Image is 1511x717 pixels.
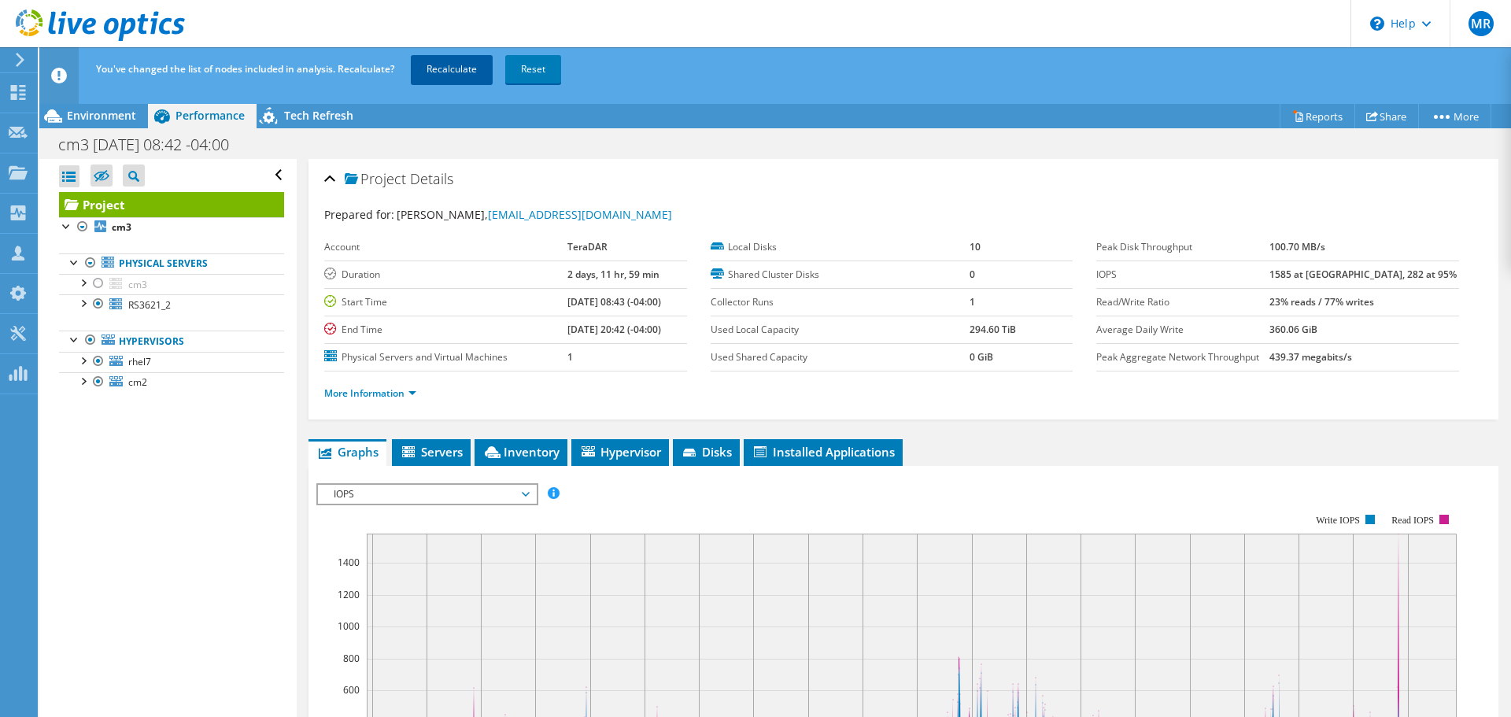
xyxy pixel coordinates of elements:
[711,349,970,365] label: Used Shared Capacity
[970,323,1016,336] b: 294.60 TiB
[711,322,970,338] label: Used Local Capacity
[1096,322,1269,338] label: Average Daily Write
[567,240,608,253] b: TeraDAR
[59,253,284,274] a: Physical Servers
[324,349,567,365] label: Physical Servers and Virtual Machines
[326,485,528,504] span: IOPS
[567,350,573,364] b: 1
[59,274,284,294] a: cm3
[1269,323,1317,336] b: 360.06 GiB
[410,169,453,188] span: Details
[400,444,463,460] span: Servers
[567,323,661,336] b: [DATE] 20:42 (-04:00)
[970,268,975,281] b: 0
[711,294,970,310] label: Collector Runs
[316,444,379,460] span: Graphs
[345,172,406,187] span: Project
[324,267,567,283] label: Duration
[752,444,895,460] span: Installed Applications
[1269,350,1352,364] b: 439.37 megabits/s
[711,239,970,255] label: Local Disks
[1469,11,1494,36] span: MR
[1418,104,1491,128] a: More
[128,278,147,291] span: cm3
[128,298,171,312] span: RS3621_2
[112,220,131,234] b: cm3
[681,444,732,460] span: Disks
[970,350,993,364] b: 0 GiB
[488,207,672,222] a: [EMAIL_ADDRESS][DOMAIN_NAME]
[59,217,284,238] a: cm3
[711,267,970,283] label: Shared Cluster Disks
[970,295,975,309] b: 1
[1354,104,1419,128] a: Share
[482,444,560,460] span: Inventory
[1269,240,1325,253] b: 100.70 MB/s
[324,322,567,338] label: End Time
[1096,267,1269,283] label: IOPS
[1370,17,1384,31] svg: \n
[1096,294,1269,310] label: Read/Write Ratio
[324,239,567,255] label: Account
[338,588,360,601] text: 1200
[343,683,360,697] text: 600
[567,295,661,309] b: [DATE] 08:43 (-04:00)
[579,444,661,460] span: Hypervisor
[59,352,284,372] a: rhel7
[505,55,561,83] a: Reset
[338,619,360,633] text: 1000
[67,108,136,123] span: Environment
[59,294,284,315] a: RS3621_2
[1096,349,1269,365] label: Peak Aggregate Network Throughput
[1392,515,1435,526] text: Read IOPS
[324,386,416,400] a: More Information
[970,240,981,253] b: 10
[1280,104,1355,128] a: Reports
[1316,515,1360,526] text: Write IOPS
[1269,295,1374,309] b: 23% reads / 77% writes
[397,207,672,222] span: [PERSON_NAME],
[411,55,493,83] a: Recalculate
[96,62,394,76] span: You've changed the list of nodes included in analysis. Recalculate?
[128,355,151,368] span: rhel7
[338,556,360,569] text: 1400
[1269,268,1457,281] b: 1585 at [GEOGRAPHIC_DATA], 282 at 95%
[567,268,659,281] b: 2 days, 11 hr, 59 min
[343,652,360,665] text: 800
[1096,239,1269,255] label: Peak Disk Throughput
[284,108,353,123] span: Tech Refresh
[59,372,284,393] a: cm2
[175,108,245,123] span: Performance
[324,207,394,222] label: Prepared for:
[51,136,253,153] h1: cm3 [DATE] 08:42 -04:00
[59,331,284,351] a: Hypervisors
[59,192,284,217] a: Project
[324,294,567,310] label: Start Time
[128,375,147,389] span: cm2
